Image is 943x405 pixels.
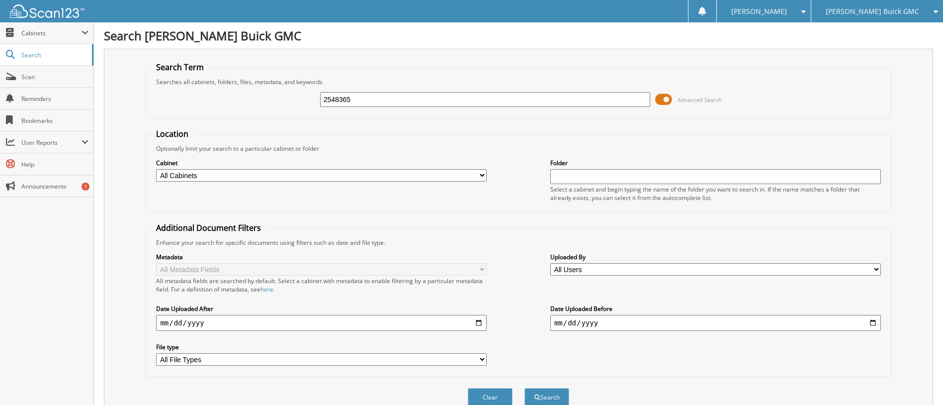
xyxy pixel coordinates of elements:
[104,27,933,44] h1: Search [PERSON_NAME] Buick GMC
[21,95,88,103] span: Reminders
[21,51,87,59] span: Search
[550,159,881,167] label: Folder
[151,78,885,86] div: Searches all cabinets, folders, files, metadata, and keywords
[21,73,88,81] span: Scan
[151,222,266,233] legend: Additional Document Filters
[678,96,722,103] span: Advanced Search
[21,160,88,169] span: Help
[550,315,881,331] input: end
[550,253,881,261] label: Uploaded By
[156,253,487,261] label: Metadata
[21,138,82,147] span: User Reports
[156,343,487,351] label: File type
[260,285,273,294] a: here
[550,304,881,313] label: Date Uploaded Before
[156,304,487,313] label: Date Uploaded After
[82,183,89,191] div: 7
[21,116,88,125] span: Bookmarks
[21,182,88,191] span: Announcements
[151,144,885,153] div: Optionally limit your search to a particular cabinet or folder
[10,4,85,18] img: scan123-logo-white.svg
[550,185,881,202] div: Select a cabinet and begin typing the name of the folder you want to search in. If the name match...
[826,8,919,14] span: [PERSON_NAME] Buick GMC
[156,159,487,167] label: Cabinet
[21,29,82,37] span: Cabinets
[156,315,487,331] input: start
[731,8,787,14] span: [PERSON_NAME]
[156,277,487,294] div: All metadata fields are searched by default. Select a cabinet with metadata to enable filtering b...
[151,238,885,247] div: Enhance your search for specific documents using filters such as date and file type.
[151,62,209,73] legend: Search Term
[151,128,193,139] legend: Location
[893,357,943,405] iframe: Chat Widget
